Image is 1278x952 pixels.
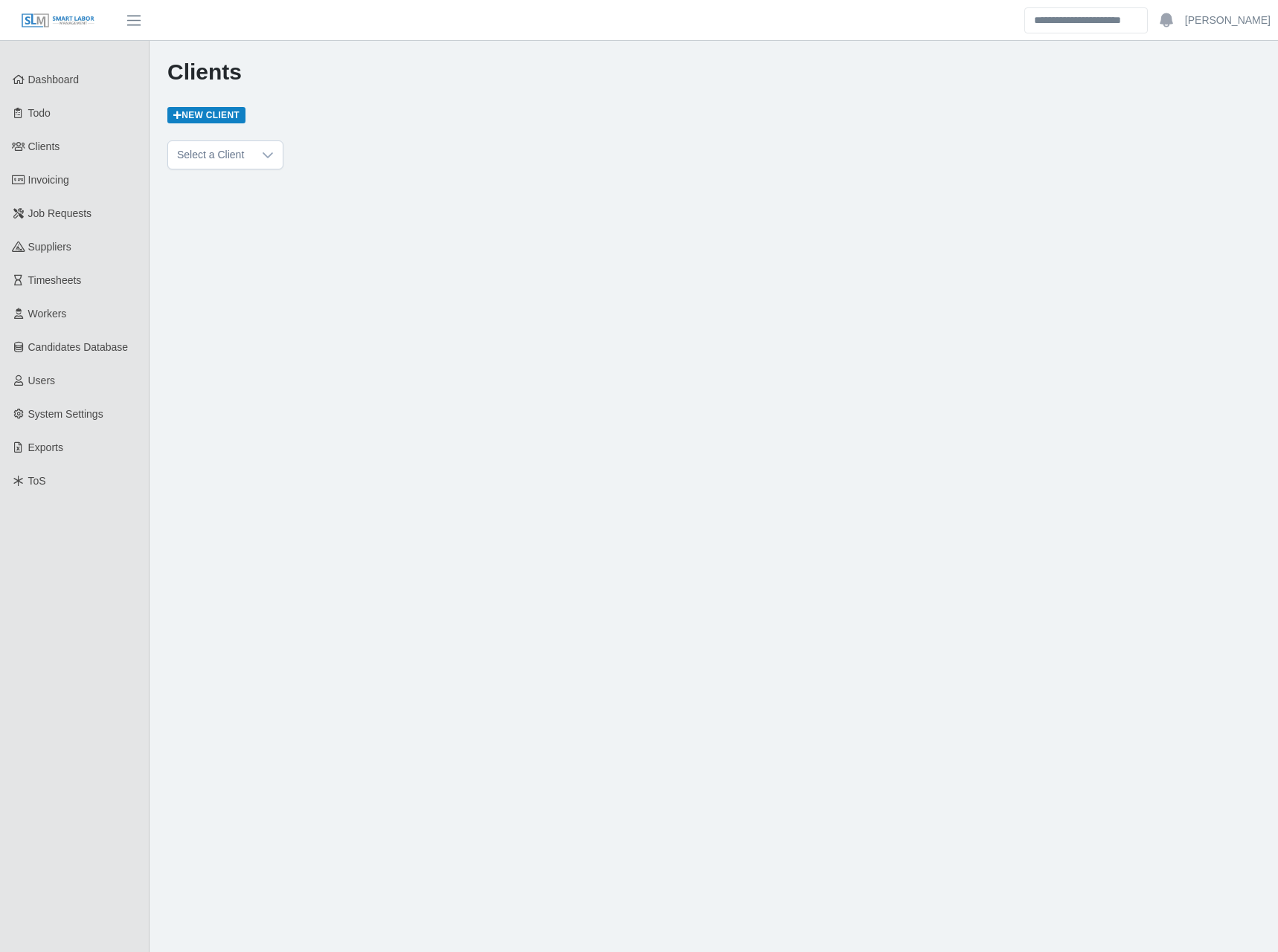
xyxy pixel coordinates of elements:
[1024,7,1148,33] input: Search
[28,74,80,85] span: Dashboard
[28,207,92,219] span: Job Requests
[168,141,253,169] span: Select a Client
[28,308,67,320] span: Workers
[28,408,103,420] span: System Settings
[1185,13,1271,28] a: [PERSON_NAME]
[28,475,46,487] span: ToS
[167,59,1260,85] h1: Clients
[167,107,245,123] a: New Client
[28,241,71,253] span: Suppliers
[28,174,69,186] span: Invoicing
[28,140,60,152] span: Clients
[28,375,56,386] span: Users
[28,341,129,353] span: Candidates Database
[28,274,82,286] span: Timesheets
[28,107,51,119] span: Todo
[21,13,95,29] img: SLM Logo
[28,441,63,453] span: Exports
